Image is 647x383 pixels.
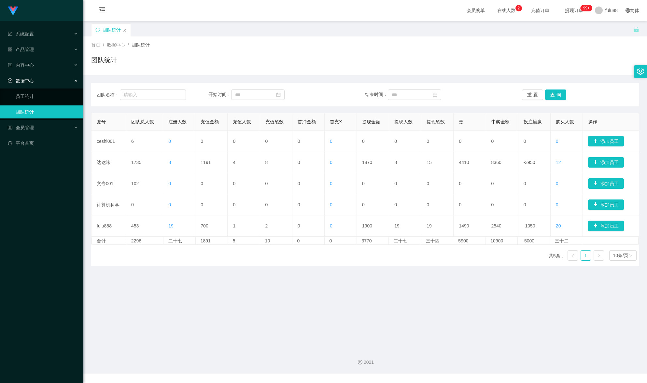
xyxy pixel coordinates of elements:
[458,238,468,243] font: 5900
[97,160,110,165] font: 达达味
[131,238,141,243] font: 2296
[597,254,601,258] i: 图标： 右
[630,8,639,13] font: 简体
[427,139,429,144] font: 0
[394,139,397,144] font: 0
[556,202,558,207] font: 0
[588,199,624,210] button: 图标: 加号添加员工
[107,42,125,48] font: 数据中心
[358,360,362,364] i: 图标：版权
[8,7,18,16] img: logo.9652507e.png
[16,62,34,68] font: 内容中心
[524,181,526,186] font: 0
[8,63,12,67] i: 图标：个人资料
[459,181,461,186] font: 0
[362,119,380,124] font: 提现金额
[467,8,485,13] font: 会员购单
[16,78,34,83] font: 数据中心
[330,238,332,243] font: 0
[491,223,501,228] font: 2540
[298,139,300,144] font: 0
[95,28,100,32] i: 图标：同步
[131,223,139,228] font: 453
[131,160,141,165] font: 1735
[131,119,154,124] font: 团队总人数
[427,181,429,186] font: 0
[265,238,270,243] font: 10
[131,181,139,186] font: 102
[233,238,235,243] font: 5
[233,181,235,186] font: 0
[16,47,34,52] font: 产品管理
[265,202,268,207] font: 0
[524,119,542,124] font: 投注输赢
[524,160,535,165] font: -3950
[613,253,628,258] font: 10条/页
[233,160,235,165] font: 4
[459,160,469,165] font: 4410
[459,139,461,144] font: 0
[16,31,34,36] font: 系统配置
[330,202,332,207] font: 0
[330,160,332,165] font: 0
[588,119,597,124] font: 操作
[491,139,494,144] font: 0
[233,223,235,228] font: 1
[298,160,300,165] font: 0
[168,160,171,165] font: 8
[522,89,543,100] button: 重置
[103,42,104,48] font: /
[629,253,633,258] i: 图标： 下
[201,139,203,144] font: 0
[515,5,522,11] sup: 2
[298,202,300,207] font: 0
[427,160,432,165] font: 15
[96,92,119,97] font: 团队名称：
[97,119,106,124] font: 账号
[588,178,624,189] button: 图标: 加号添加员工
[131,139,134,144] font: 6
[201,160,211,165] font: 1191
[330,139,332,144] font: 0
[233,119,251,124] font: 充值人数
[97,139,115,144] font: ceshi001
[613,251,628,260] div: 10条/页
[362,202,365,207] font: 0
[626,8,630,13] i: 图标: 全球
[568,250,578,261] li: 上一页
[555,238,569,243] font: 三十二
[128,42,129,48] font: /
[427,223,432,228] font: 19
[427,202,429,207] font: 0
[298,181,300,186] font: 0
[276,92,281,97] i: 图标：日历
[265,119,284,124] font: 充值笔数
[16,105,78,118] a: 团队统计
[265,139,268,144] font: 0
[633,26,639,32] i: 图标： 解锁
[459,119,463,124] font: 更
[362,160,372,165] font: 1870
[265,223,268,228] font: 2
[330,119,342,124] font: 首充X
[531,8,549,13] font: 充值订单
[330,181,332,186] font: 0
[8,47,12,52] i: 图标: appstore-o
[594,250,604,261] li: 下一页
[581,5,592,11] sup: 283
[394,202,397,207] font: 0
[16,90,78,103] a: 员工统计
[208,92,231,97] font: 开始时间：
[565,8,583,13] font: 提现订单
[459,202,461,207] font: 0
[201,119,219,124] font: 充值金额
[524,139,526,144] font: 0
[427,119,445,124] font: 提现笔数
[97,202,120,207] font: 计算机科学
[426,238,440,243] font: 三十四
[103,27,121,33] font: 团队统计
[584,253,587,258] font: 1
[168,223,174,228] font: 19
[362,181,365,186] font: 0
[297,238,300,243] font: 0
